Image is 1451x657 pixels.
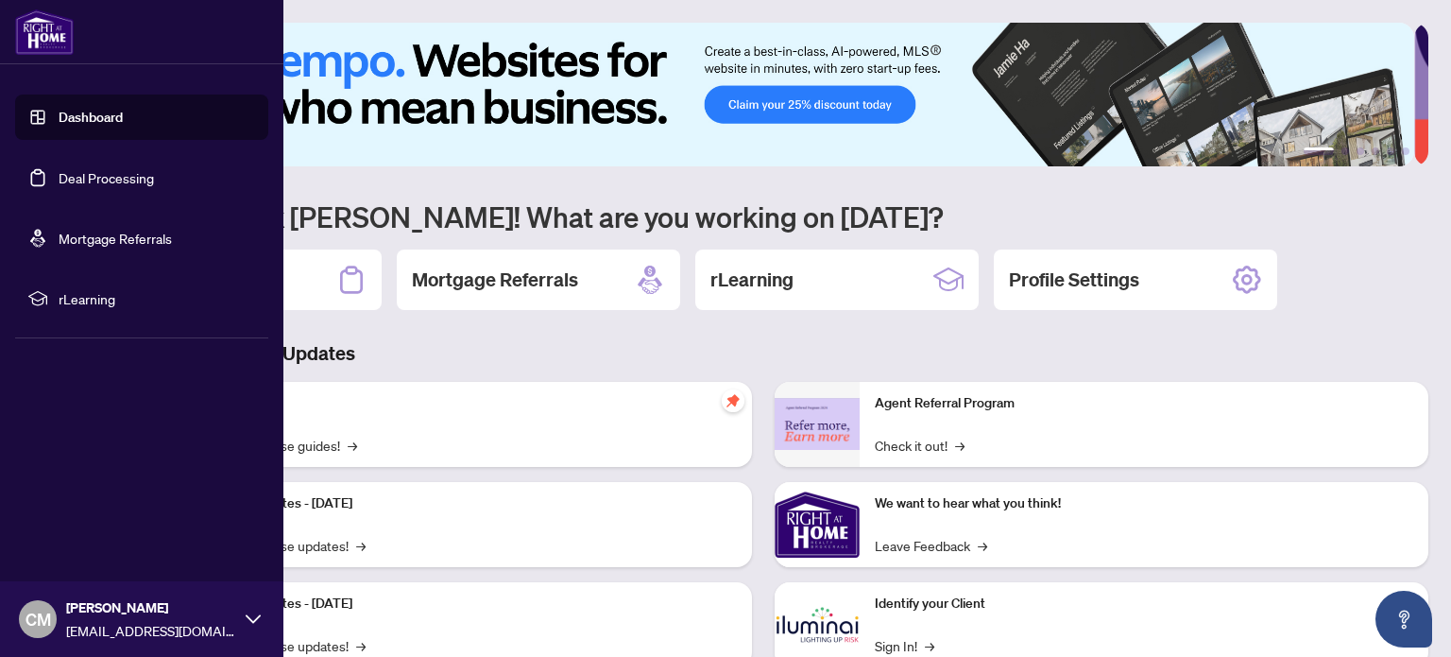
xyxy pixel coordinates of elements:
span: → [356,535,366,556]
button: 4 [1372,147,1379,155]
span: → [348,435,357,456]
a: Mortgage Referrals [59,230,172,247]
p: Agent Referral Program [875,393,1413,414]
h1: Welcome back [PERSON_NAME]! What are you working on [DATE]? [98,199,1428,234]
p: We want to hear what you think! [875,493,1413,514]
span: → [978,535,987,556]
span: [EMAIL_ADDRESS][DOMAIN_NAME] [66,620,236,641]
img: Slide 0 [98,23,1414,166]
img: Agent Referral Program [775,398,860,450]
a: Leave Feedback→ [875,535,987,556]
a: Deal Processing [59,169,154,186]
h2: Profile Settings [1009,267,1139,293]
button: 1 [1304,147,1334,155]
button: 2 [1341,147,1349,155]
p: Self-Help [198,393,737,414]
button: Open asap [1375,591,1432,648]
h2: rLearning [710,267,794,293]
button: 5 [1387,147,1394,155]
button: 3 [1357,147,1364,155]
h3: Brokerage & Industry Updates [98,340,1428,367]
span: CM [26,606,51,632]
img: logo [15,9,74,55]
p: Platform Updates - [DATE] [198,594,737,614]
h2: Mortgage Referrals [412,267,578,293]
a: Check it out!→ [875,435,964,456]
span: → [925,635,934,656]
p: Identify your Client [875,594,1413,614]
span: rLearning [59,288,255,309]
span: pushpin [722,389,744,412]
span: [PERSON_NAME] [66,597,236,618]
img: We want to hear what you think! [775,482,860,567]
a: Sign In!→ [875,635,934,656]
span: → [356,635,366,656]
a: Dashboard [59,109,123,126]
button: 6 [1402,147,1409,155]
span: → [955,435,964,456]
p: Platform Updates - [DATE] [198,493,737,514]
